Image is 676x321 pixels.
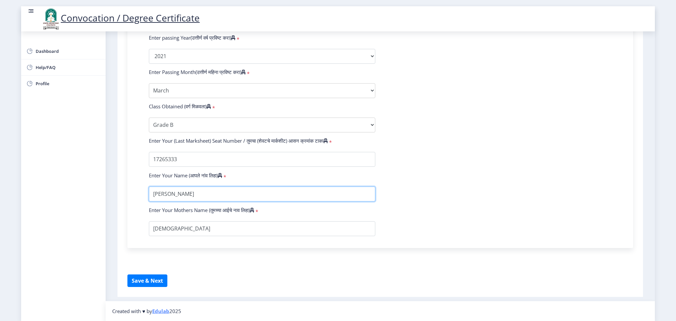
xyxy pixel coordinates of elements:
[149,172,222,179] label: Enter Your Name (आपले नांव लिहा)
[149,103,211,110] label: Class Obtained (वर्ग मिळवला)
[127,274,167,287] button: Save & Next
[21,43,106,59] a: Dashboard
[41,12,200,24] a: Convocation / Degree Certificate
[149,152,375,167] input: Enter Your Seat Number
[152,308,169,314] a: Edulab
[21,59,106,75] a: Help/FAQ
[149,34,235,41] label: Enter passing Year(उत्तीर्ण वर्ष प्रविष्ट करा)
[149,207,254,213] label: Enter Your Mothers Name (तुमच्या आईचे नाव लिहा)
[21,76,106,91] a: Profile
[149,187,375,201] input: Enter Your Name
[36,47,100,55] span: Dashboard
[149,69,246,75] label: Enter Passing Month(उत्तीर्ण महिना प्रविष्ट करा)
[149,137,328,144] label: Enter Your (Last Marksheet) Seat Number / तुमचा (शेवटचे मार्कशीट) आसन क्रमांक टाका
[149,221,375,236] input: Enter Your Mothers Name
[36,80,100,88] span: Profile
[112,308,181,314] span: Created with ♥ by 2025
[41,8,61,30] img: logo
[36,63,100,71] span: Help/FAQ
